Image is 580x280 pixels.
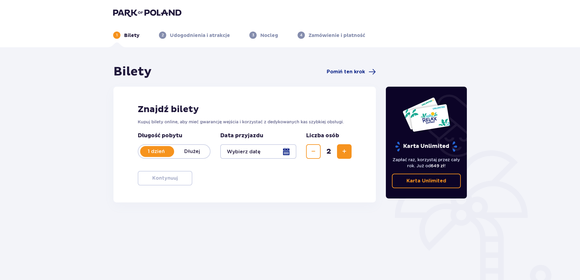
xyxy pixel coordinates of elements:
h1: Bilety [113,64,152,79]
a: Karta Unlimited [392,174,461,188]
p: Długość pobytu [138,132,211,139]
p: Zapłać raz, korzystaj przez cały rok. Już od ! [392,157,461,169]
p: Kontynuuj [152,175,178,182]
h2: Znajdź bilety [138,104,352,115]
p: Udogodnienia i atrakcje [170,32,230,39]
p: 2 [162,32,164,38]
span: Pomiń ten krok [327,68,365,75]
button: Zmniejsz [306,144,321,159]
p: 1 dzień [138,148,174,155]
button: Zwiększ [337,144,352,159]
p: Karta Unlimited [406,178,446,184]
span: 2 [322,147,336,156]
span: 649 zł [431,163,444,168]
img: Park of Poland logo [113,8,181,17]
button: Kontynuuj [138,171,192,185]
div: 3Nocleg [249,32,278,39]
div: 2Udogodnienia i atrakcje [159,32,230,39]
img: Dwie karty całoroczne do Suntago z napisem 'UNLIMITED RELAX', na białym tle z tropikalnymi liśćmi... [402,97,450,132]
a: Pomiń ten krok [327,68,376,75]
p: Nocleg [260,32,278,39]
p: 4 [300,32,302,38]
p: Dłużej [174,148,210,155]
p: 3 [252,32,254,38]
p: Zamówienie i płatność [309,32,365,39]
p: Data przyjazdu [220,132,263,139]
div: 4Zamówienie i płatność [298,32,365,39]
p: Bilety [124,32,140,39]
div: 1Bilety [113,32,140,39]
p: Liczba osób [306,132,339,139]
p: 1 [116,32,118,38]
p: Karta Unlimited [395,141,458,152]
p: Kupuj bilety online, aby mieć gwarancję wejścia i korzystać z dedykowanych kas szybkiej obsługi. [138,119,352,125]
